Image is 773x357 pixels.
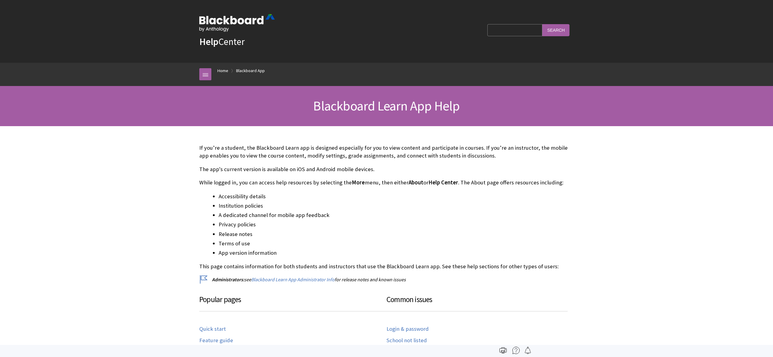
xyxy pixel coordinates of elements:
p: While logged in, you can access help resources by selecting the menu, then either or . The About ... [199,179,574,186]
span: Blackboard Learn App Help [313,97,460,114]
li: Institution policies [219,202,574,210]
img: Print [499,347,507,354]
li: Accessibility details [219,192,574,201]
img: Follow this page [524,347,531,354]
a: Quick start [199,326,226,333]
span: About [409,179,423,186]
li: App version information [219,249,574,257]
img: Blackboard by Anthology [199,14,275,32]
a: School not listed [386,337,427,344]
span: Administrators: [212,276,244,282]
a: Feature guide [199,337,233,344]
p: The app's current version is available on iOS and Android mobile devices. [199,165,574,173]
h3: Common issues [386,294,568,312]
li: A dedicated channel for mobile app feedback [219,211,574,219]
a: HelpCenter [199,36,245,48]
span: Help Center [428,179,458,186]
a: Login & password [386,326,429,333]
li: Terms of use [219,239,574,248]
strong: Help [199,36,218,48]
p: This page contains information for both students and instructors that use the Blackboard Learn ap... [199,263,574,270]
a: Blackboard App [236,67,265,75]
li: Privacy policies [219,220,574,229]
a: Home [217,67,228,75]
a: Blackboard Learn App Administrator Info [251,276,335,283]
p: If you’re a student, the Blackboard Learn app is designed especially for you to view content and ... [199,144,574,160]
p: see for release notes and known issues [199,276,574,283]
span: More [352,179,365,186]
img: More help [512,347,520,354]
li: Release notes [219,230,574,238]
h3: Popular pages [199,294,386,312]
input: Search [542,24,569,36]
